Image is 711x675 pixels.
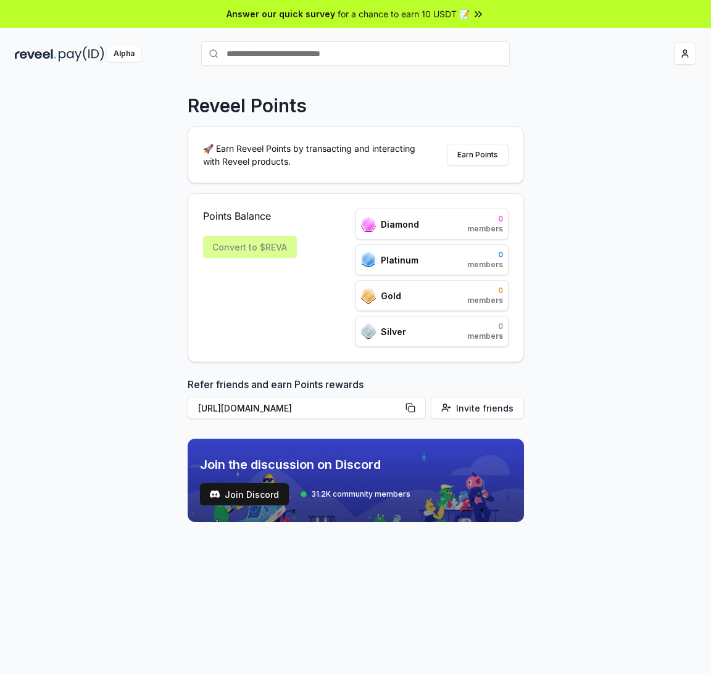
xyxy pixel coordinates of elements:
span: for a chance to earn 10 USDT 📝 [338,7,470,20]
span: members [467,331,503,341]
span: Silver [381,325,406,338]
span: Invite friends [456,402,513,415]
img: test [210,489,220,499]
p: Reveel Points [188,94,307,117]
span: members [467,260,503,270]
span: 0 [467,321,503,331]
span: Join the discussion on Discord [200,456,410,473]
img: discord_banner [188,439,524,522]
a: testJoin Discord [200,483,289,505]
span: 31.2K community members [311,489,410,499]
span: members [467,224,503,234]
span: Diamond [381,218,419,231]
span: Gold [381,289,401,302]
img: ranks_icon [361,323,376,339]
button: Join Discord [200,483,289,505]
div: Alpha [107,46,141,62]
img: ranks_icon [361,288,376,304]
span: 0 [467,214,503,224]
button: Earn Points [447,144,509,166]
img: reveel_dark [15,46,56,62]
span: 0 [467,286,503,296]
span: members [467,296,503,305]
span: Points Balance [203,209,297,223]
p: 🚀 Earn Reveel Points by transacting and interacting with Reveel products. [203,142,425,168]
button: [URL][DOMAIN_NAME] [188,397,426,419]
img: pay_id [59,46,104,62]
button: Invite friends [431,397,524,419]
span: Join Discord [225,488,279,501]
div: Refer friends and earn Points rewards [188,377,524,424]
span: Platinum [381,254,418,267]
span: Answer our quick survey [227,7,335,20]
span: 0 [467,250,503,260]
img: ranks_icon [361,252,376,268]
img: ranks_icon [361,217,376,232]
